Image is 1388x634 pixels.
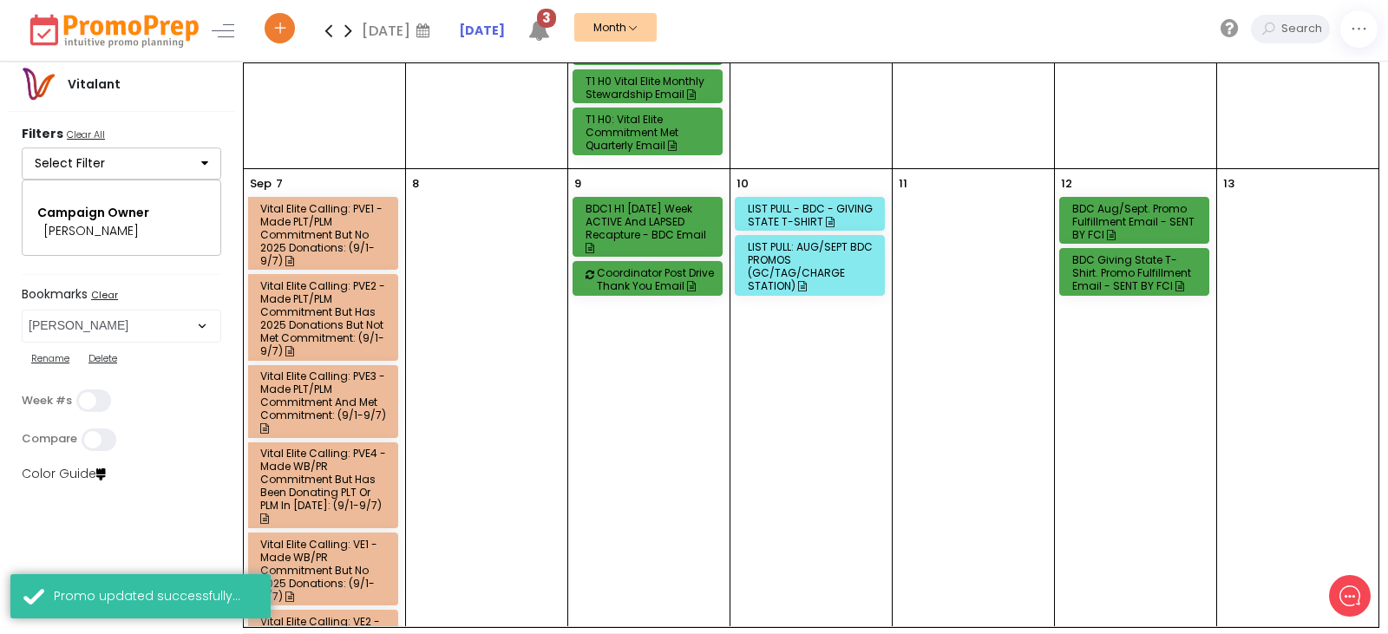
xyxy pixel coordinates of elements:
h1: Hello [PERSON_NAME]! [26,71,321,99]
label: Week #s [22,394,72,408]
div: [PERSON_NAME] • [72,220,168,235]
iframe: gist-messenger-bubble-iframe [1329,575,1371,617]
p: 8 [412,175,419,193]
div: BDC1 H1 [DATE] Week ACTIVE and LAPSED Recapture - BDC Email [586,202,715,254]
button: New conversation [27,265,320,300]
img: vitalantlogo.png [21,67,56,101]
button: Month [574,13,657,42]
div: BDC Aug/Sept. Promo Fulfillment Email - SENT BY FCI [1072,202,1201,241]
u: Delete [88,351,117,365]
div: Vital Elite Calling: PVE2 - Made PLT/PLM commitment but has 2025 donations but not met commitment... [260,279,391,357]
div: Vital Elite Calling: PVE4 - Made WB/PR commitment but has been donating PLT or PLM in [DATE]: (9/... [260,447,391,525]
div: Campaign Owner [37,204,206,222]
button: Select Filter [22,147,221,180]
span: [DATE] [172,220,207,233]
p: 11 [899,175,907,193]
div: [DATE] [362,17,435,43]
p: 10 [737,175,749,193]
p: 7 [276,175,283,193]
label: Compare [22,432,77,446]
strong: Filters [22,125,63,142]
span: We run on Gist [145,522,219,533]
div: Coordinator Post Drive Thank You Email [597,266,726,292]
h2: What can we do to help? [26,102,321,130]
div: Vital Elite Calling: PVE1 - Made PLT/PLM commitment but no 2025 donations: (9/1-9/7) [260,202,391,267]
input: Search [1277,15,1330,43]
h2: Recent conversations [30,161,279,178]
div: T1 H0: Vital Elite Commitment Met Quarterly Email [586,113,715,152]
div: USHi , You can now add bookmarks to your calendar filters! Try it by selecting filters, then clic... [13,185,334,251]
div: BDC Giving State T-shirt. Promo Fulfillment Email - SENT BY FCI [1072,253,1201,292]
p: Sep [250,175,272,193]
div: Vital Elite Calling: VE1 - Made WB/PR commitment but no 2025 donations: (9/1-9/7) [260,538,391,603]
div: LIST PULL - BDC - GIVING STATE T-SHIRT [748,202,877,228]
u: Clear All [67,127,105,141]
span: New conversation [112,276,208,290]
div: [PERSON_NAME] [43,222,200,240]
label: Bookmarks [22,287,221,305]
img: US [27,200,62,235]
div: LIST PULL: AUG/SEPT BDC PROMOS (GC/TAG/CHARGE STATION) [748,240,877,292]
div: Vitalant [56,75,133,94]
u: Rename [31,351,69,365]
span: 3 [537,9,556,28]
a: Color Guide [22,465,106,482]
div: Vital Elite Calling: PVE3 - Made PLT/PLM commitment and met commitment: (9/1-9/7) [260,369,391,435]
a: [DATE] [459,22,505,40]
span: See all [279,163,317,175]
div: Promo updated successfully... [54,587,258,605]
u: Clear [91,288,118,302]
p: 12 [1061,175,1072,193]
strong: [DATE] [459,22,505,39]
div: T1 H0 Vital Elite Monthly Stewardship Email [586,75,715,101]
p: 13 [1223,175,1234,193]
div: Hi , You can now add bookmarks to your calendar filters! Try it by selecting filters, then click ... [72,200,303,215]
p: 9 [574,175,581,193]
